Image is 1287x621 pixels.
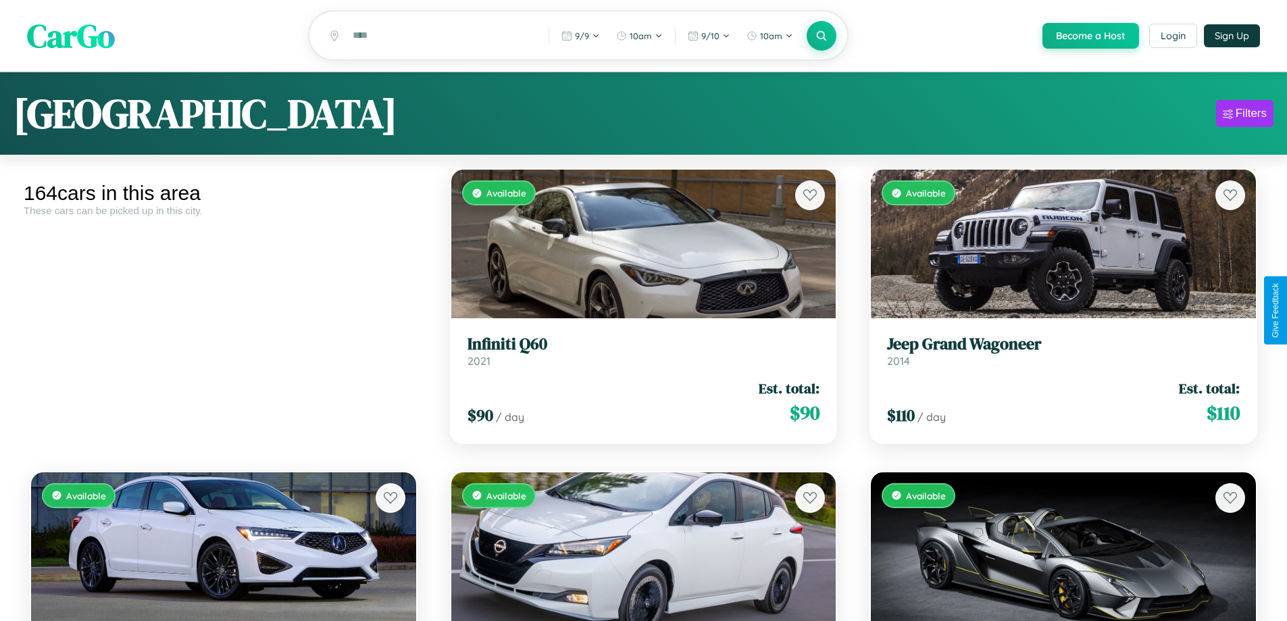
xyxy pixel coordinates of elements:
button: 10am [740,25,800,47]
span: $ 90 [790,399,819,426]
div: Filters [1236,107,1267,120]
span: $ 110 [1207,399,1240,426]
div: 164 cars in this area [24,182,424,205]
a: Infiniti Q602021 [468,334,820,368]
span: Available [906,490,946,501]
span: Est. total: [1179,378,1240,398]
span: / day [496,410,524,424]
span: Est. total: [759,378,819,398]
h3: Jeep Grand Wagoneer [887,334,1240,354]
button: Filters [1216,100,1273,127]
div: Give Feedback [1271,283,1280,338]
button: 10am [609,25,670,47]
span: Available [486,490,526,501]
button: 9/10 [681,25,737,47]
span: 2021 [468,354,490,368]
span: 10am [760,30,782,41]
span: 9 / 9 [575,30,589,41]
button: Become a Host [1042,23,1139,49]
span: 2014 [887,354,910,368]
span: $ 110 [887,404,915,426]
span: 9 / 10 [701,30,720,41]
a: Jeep Grand Wagoneer2014 [887,334,1240,368]
span: Available [486,187,526,199]
span: Available [66,490,106,501]
span: Available [906,187,946,199]
span: 10am [630,30,652,41]
div: These cars can be picked up in this city. [24,205,424,216]
span: CarGo [27,14,115,58]
span: $ 90 [468,404,493,426]
span: / day [917,410,946,424]
h1: [GEOGRAPHIC_DATA] [14,86,397,141]
button: 9/9 [555,25,607,47]
h3: Infiniti Q60 [468,334,820,354]
button: Login [1149,24,1197,48]
button: Sign Up [1204,24,1260,47]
